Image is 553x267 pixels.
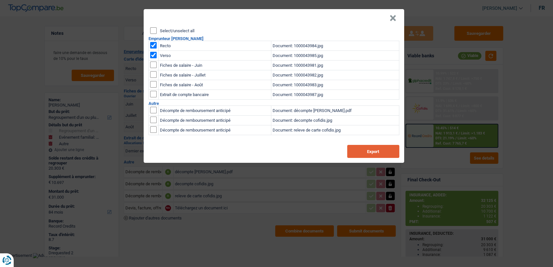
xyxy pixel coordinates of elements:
td: Document: 1000043981.jpg [271,61,399,70]
td: Extrait de compte bancaire [158,90,271,100]
td: Document: decompte cofidis.jpg [271,116,399,125]
td: Décompte de remboursement anticipé [158,116,271,125]
h2: Emprunteur [PERSON_NAME] [149,36,399,41]
td: Document: 1000043984.jpg [271,41,399,51]
td: Document: 1000043987.jpg [271,90,399,100]
td: Fiches de salaire - Août [158,80,271,90]
label: Select/unselect all [160,29,194,33]
td: Décompte de remboursement anticipé [158,125,271,135]
button: Export [347,145,399,158]
td: Document: 1000043982.jpg [271,70,399,80]
td: Verso [158,51,271,61]
td: Document: releve de carte cofidis.jpg [271,125,399,135]
td: Document: 1000043985.jpg [271,51,399,61]
td: Recto [158,41,271,51]
td: Fiches de salaire - Juillet [158,70,271,80]
td: Document: décompte [PERSON_NAME].pdf [271,106,399,116]
td: Document: 1000043983.jpg [271,80,399,90]
button: Close [390,15,396,21]
td: Fiches de salaire - Juin [158,61,271,70]
h2: Autre [149,101,399,105]
td: Décompte de remboursement anticipé [158,106,271,116]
